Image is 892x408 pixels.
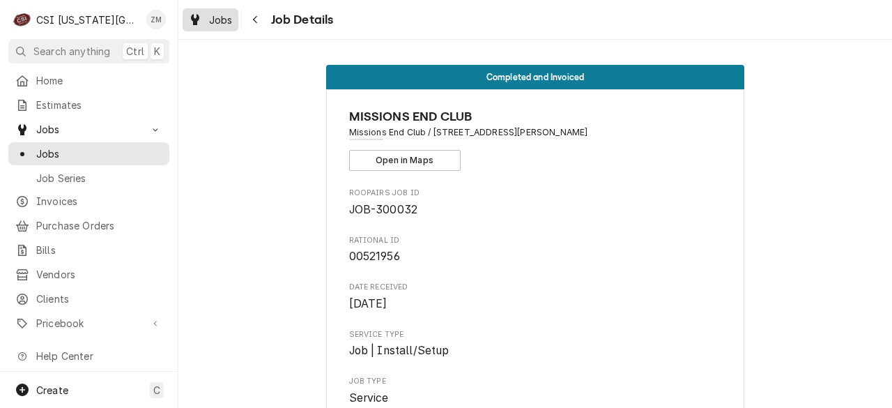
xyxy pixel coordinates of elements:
[36,194,162,209] span: Invoices
[8,263,169,286] a: Vendors
[126,44,144,59] span: Ctrl
[245,8,267,31] button: Navigate back
[349,297,387,310] span: [DATE]
[8,239,169,262] a: Bills
[8,118,169,141] a: Go to Jobs
[153,383,160,398] span: C
[36,267,162,282] span: Vendors
[349,188,722,199] span: Roopairs Job ID
[13,10,32,29] div: CSI Kansas City's Avatar
[349,235,722,265] div: Rational ID
[349,126,722,139] span: Address
[36,171,162,186] span: Job Series
[349,296,722,312] span: Date Received
[36,349,161,363] span: Help Center
[8,214,169,237] a: Purchase Orders
[349,342,722,359] span: Service Type
[36,316,141,331] span: Pricebook
[183,8,238,31] a: Jobs
[8,190,169,213] a: Invoices
[326,65,744,89] div: Status
[349,390,722,407] span: Job Type
[349,391,389,405] span: Service
[8,369,169,392] a: Go to What's New
[8,167,169,190] a: Job Series
[349,107,722,171] div: Client Information
[8,345,169,368] a: Go to Help Center
[486,73,585,82] span: Completed and Invoiced
[146,10,166,29] div: ZM
[8,312,169,335] a: Go to Pricebook
[349,329,722,359] div: Service Type
[36,384,68,396] span: Create
[349,376,722,387] span: Job Type
[13,10,32,29] div: C
[349,188,722,218] div: Roopairs Job ID
[349,202,722,218] span: Roopairs Job ID
[349,282,722,293] span: Date Received
[349,376,722,406] div: Job Type
[349,248,722,265] span: Rational ID
[36,73,162,88] span: Home
[36,13,139,27] div: CSI [US_STATE][GEOGRAPHIC_DATA]
[36,218,162,233] span: Purchase Orders
[36,243,162,257] span: Bills
[154,44,160,59] span: K
[36,122,141,137] span: Jobs
[349,150,461,171] button: Open in Maps
[349,344,449,357] span: Job | Install/Setup
[209,13,233,27] span: Jobs
[36,98,162,112] span: Estimates
[33,44,110,59] span: Search anything
[267,10,334,29] span: Job Details
[36,146,162,161] span: Jobs
[349,250,400,263] span: 00521956
[146,10,166,29] div: Zach Masters's Avatar
[349,329,722,340] span: Service Type
[8,142,169,165] a: Jobs
[349,203,418,216] span: JOB-300032
[8,287,169,310] a: Clients
[349,235,722,246] span: Rational ID
[8,39,169,63] button: Search anythingCtrlK
[36,292,162,306] span: Clients
[349,282,722,312] div: Date Received
[349,107,722,126] span: Name
[8,69,169,92] a: Home
[8,93,169,116] a: Estimates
